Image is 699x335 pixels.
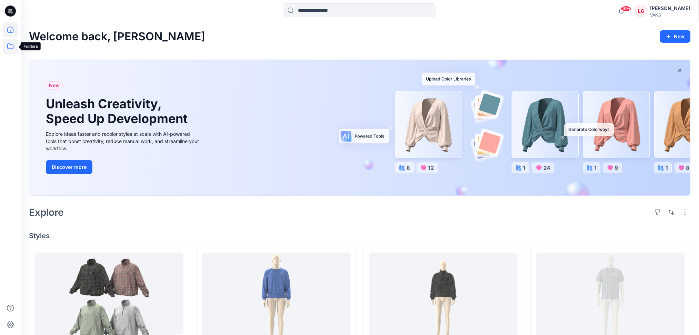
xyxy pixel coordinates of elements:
button: New [660,30,691,43]
h4: Styles [29,232,691,240]
button: Discover more [46,160,92,174]
div: VANS [650,12,690,18]
h1: Unleash Creativity, Speed Up Development [46,97,191,126]
div: Explore ideas faster and recolor styles at scale with AI-powered tools that boost creativity, red... [46,130,201,152]
span: 99+ [621,6,631,11]
div: [PERSON_NAME] [650,4,690,12]
h2: Welcome back, [PERSON_NAME] [29,30,205,43]
span: New [49,81,60,90]
a: Discover more [46,160,201,174]
h2: Explore [29,207,64,218]
div: LG [635,5,648,17]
